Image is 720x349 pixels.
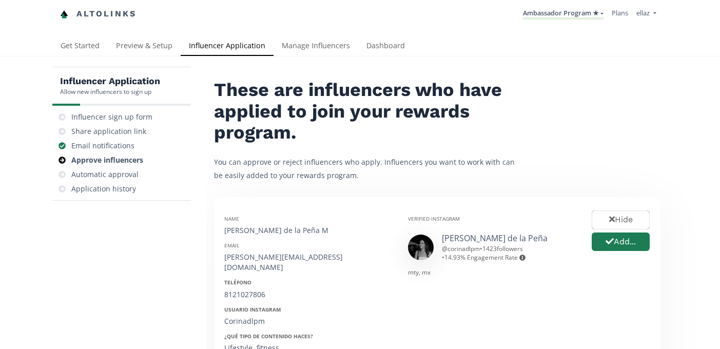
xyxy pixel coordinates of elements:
div: Application history [71,184,136,194]
div: [PERSON_NAME] de la Peña M [224,225,393,236]
div: Influencer sign up form [71,112,152,122]
strong: Usuario Instagram [224,306,281,313]
span: 1423 followers [482,244,523,253]
a: Ambassador Program ★ [523,8,604,20]
p: You can approve or reject influencers who apply. Influencers you want to work with can be easily ... [214,156,522,181]
a: Influencer Application [181,36,274,57]
strong: Teléfono [224,279,251,286]
span: 14.93 % Engagement Rate [444,253,526,262]
div: Share application link [71,126,146,137]
div: Verified Instagram [408,215,576,222]
div: Corinadlpm [224,316,393,326]
div: Approve influencers [71,155,143,165]
div: @ corinadlpm • • [442,244,576,262]
button: Hide [592,210,650,229]
div: 8121027806 [224,289,393,300]
a: ellaz [636,8,656,20]
h5: Influencer Application [60,75,160,87]
img: favicon-32x32.png [60,10,68,18]
div: Email notifications [71,141,134,151]
button: Add... [592,232,650,251]
a: Manage Influencers [274,36,358,57]
div: Name [224,215,393,222]
div: Email [224,242,393,249]
a: Get Started [52,36,108,57]
strong: ¿Qué tipo de contenido haces? [224,333,313,340]
div: mty, mx [408,268,576,277]
h2: These are influencers who have applied to join your rewards program. [214,80,522,143]
div: Automatic approval [71,169,139,180]
a: Altolinks [60,6,137,23]
a: Preview & Setup [108,36,181,57]
div: Allow new influencers to sign up [60,87,160,96]
span: ellaz [636,8,650,17]
a: [PERSON_NAME] de la Peña [442,232,548,244]
a: Dashboard [358,36,413,57]
a: Plans [612,8,628,17]
img: 503655346_18514091971046992_9049090307179150837_n.jpg [408,235,434,260]
iframe: chat widget [10,10,43,41]
div: [PERSON_NAME][EMAIL_ADDRESS][DOMAIN_NAME] [224,252,393,273]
